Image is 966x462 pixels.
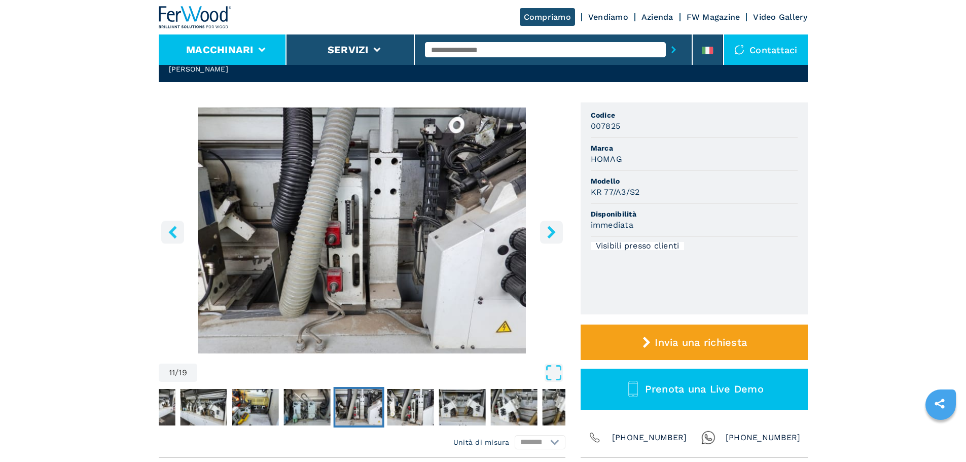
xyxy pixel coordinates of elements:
[169,64,313,74] h2: [PERSON_NAME]
[437,387,487,428] button: Go to Slide 13
[186,44,254,56] button: Macchinari
[591,176,798,186] span: Modello
[591,143,798,153] span: Marca
[581,325,808,360] button: Invia una richiesta
[159,6,232,28] img: Ferwood
[180,389,227,425] img: 07888c0043da177938af0d692e4fbf1f
[726,431,801,445] span: [PHONE_NUMBER]
[724,34,808,65] div: Contattaci
[927,391,952,416] a: sharethis
[283,389,330,425] img: bf673cb6f0a5d38a6017423364696632
[612,431,687,445] span: [PHONE_NUMBER]
[520,8,575,26] a: Compriamo
[333,387,384,428] button: Go to Slide 11
[161,221,184,243] button: left-button
[126,387,177,428] button: Go to Slide 7
[540,221,563,243] button: right-button
[588,431,602,445] img: Phone
[753,12,807,22] a: Video Gallery
[439,389,485,425] img: 31104cbba1bd3318d93a9377b5a0e93c
[230,387,280,428] button: Go to Slide 9
[591,209,798,219] span: Disponibilità
[232,389,278,425] img: a393fb12549158fdde5f32219ce90ec8
[281,387,332,428] button: Go to Slide 10
[645,383,764,395] span: Prenota una Live Demo
[387,389,434,425] img: 4dd70e5ae501350317850be227d45f67
[655,336,747,348] span: Invia una richiesta
[159,108,565,353] div: Go to Slide 11
[542,389,589,425] img: ae9eff88c4e34fd9bf668986e200c7d4
[169,369,175,377] span: 11
[540,387,591,428] button: Go to Slide 15
[666,38,682,61] button: submit-button
[641,12,673,22] a: Azienda
[591,153,622,165] h3: HOMAG
[591,242,685,250] div: Visibili presso clienti
[159,108,565,353] img: Bordatrice Singola HOMAG KR 77/A3/S2
[591,186,640,198] h3: KR 77/A3/S2
[178,369,187,377] span: 19
[200,364,563,382] button: Open Fullscreen
[591,110,798,120] span: Codice
[385,387,436,428] button: Go to Slide 12
[178,387,229,428] button: Go to Slide 8
[488,387,539,428] button: Go to Slide 14
[335,389,382,425] img: d386c636368bdd286faef5dc1be910bd
[490,389,537,425] img: bf72822f4c706f3d79b2462a0251ea8d
[128,389,175,425] img: 236d4be7831557e71aaedca9642319a0
[588,12,628,22] a: Vendiamo
[923,416,958,454] iframe: Chat
[591,219,633,231] h3: immediata
[581,369,808,410] button: Prenota una Live Demo
[453,437,510,447] em: Unità di misura
[591,120,621,132] h3: 007825
[734,45,744,55] img: Contattaci
[328,44,369,56] button: Servizi
[687,12,740,22] a: FW Magazine
[175,369,178,377] span: /
[701,431,715,445] img: Whatsapp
